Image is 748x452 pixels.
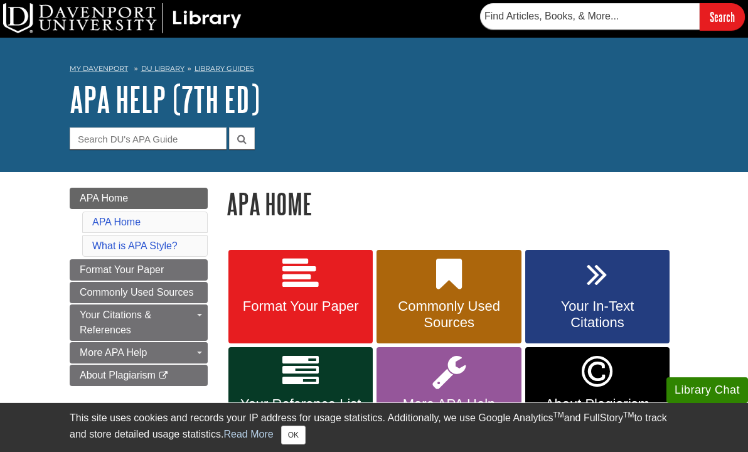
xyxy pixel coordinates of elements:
[525,347,670,443] a: Link opens in new window
[80,309,151,335] span: Your Citations & References
[553,411,564,419] sup: TM
[70,60,678,80] nav: breadcrumb
[92,217,141,227] a: APA Home
[70,365,208,386] a: About Plagiarism
[141,64,184,73] a: DU Library
[80,347,147,358] span: More APA Help
[92,240,178,251] a: What is APA Style?
[195,64,254,73] a: Library Guides
[525,250,670,344] a: Your In-Text Citations
[223,429,273,439] a: Read More
[377,250,521,344] a: Commonly Used Sources
[281,426,306,444] button: Close
[227,188,678,220] h1: APA Home
[70,259,208,281] a: Format Your Paper
[80,193,128,203] span: APA Home
[70,127,227,149] input: Search DU's APA Guide
[70,80,260,119] a: APA Help (7th Ed)
[158,372,169,380] i: This link opens in a new window
[80,287,193,298] span: Commonly Used Sources
[386,396,511,412] span: More APA Help
[480,3,745,30] form: Searches DU Library's articles, books, and more
[377,347,521,443] a: More APA Help
[480,3,700,30] input: Find Articles, Books, & More...
[535,298,660,331] span: Your In-Text Citations
[228,347,373,443] a: Your Reference List
[70,304,208,341] a: Your Citations & References
[70,188,208,209] a: APA Home
[3,3,242,33] img: DU Library
[238,298,363,315] span: Format Your Paper
[80,370,156,380] span: About Plagiarism
[623,411,634,419] sup: TM
[228,250,373,344] a: Format Your Paper
[70,282,208,303] a: Commonly Used Sources
[238,396,363,412] span: Your Reference List
[386,298,511,331] span: Commonly Used Sources
[700,3,745,30] input: Search
[666,377,748,403] button: Library Chat
[70,63,128,74] a: My Davenport
[70,411,678,444] div: This site uses cookies and records your IP address for usage statistics. Additionally, we use Goo...
[70,342,208,363] a: More APA Help
[80,264,164,275] span: Format Your Paper
[535,396,660,412] span: About Plagiarism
